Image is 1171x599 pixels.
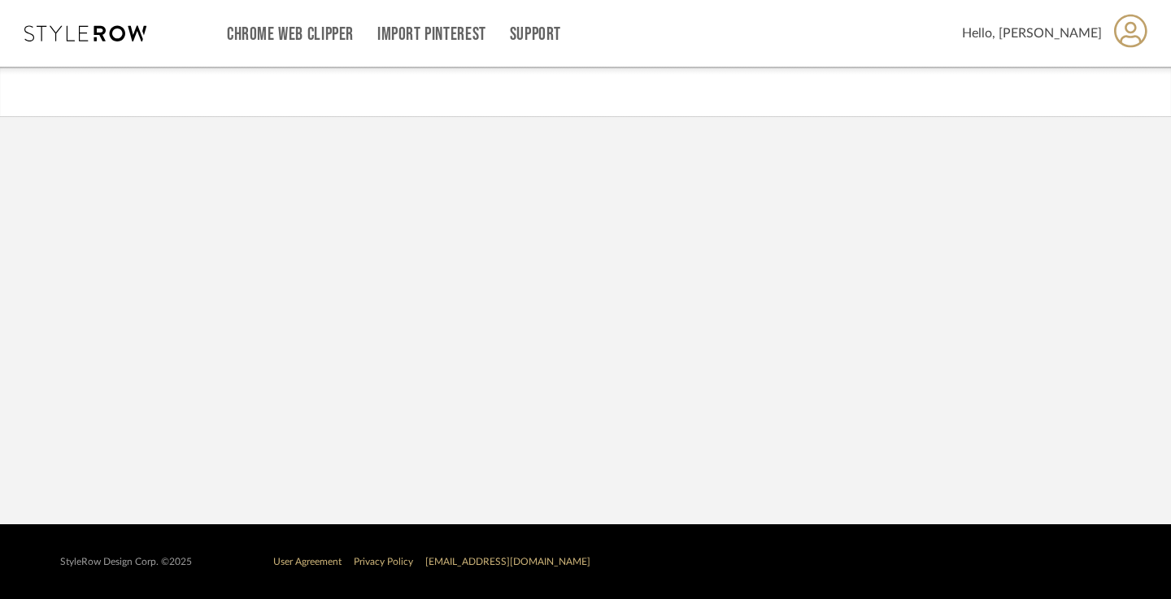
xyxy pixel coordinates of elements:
a: User Agreement [273,557,342,566]
span: Hello, [PERSON_NAME] [962,24,1102,43]
a: Chrome Web Clipper [227,28,354,41]
a: Privacy Policy [354,557,413,566]
a: [EMAIL_ADDRESS][DOMAIN_NAME] [425,557,590,566]
a: Support [510,28,561,41]
a: Import Pinterest [377,28,486,41]
div: StyleRow Design Corp. ©2025 [60,556,192,568]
